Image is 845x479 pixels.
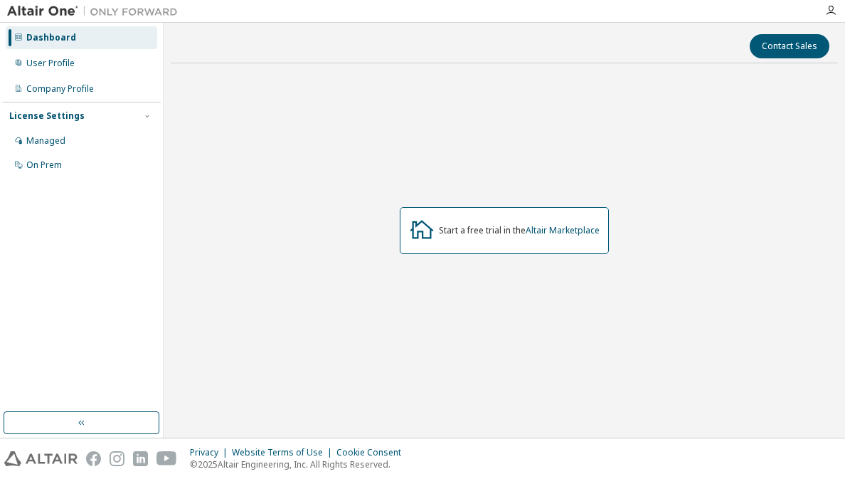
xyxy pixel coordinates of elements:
[336,447,410,458] div: Cookie Consent
[190,458,410,470] p: © 2025 Altair Engineering, Inc. All Rights Reserved.
[7,4,185,19] img: Altair One
[86,451,101,466] img: facebook.svg
[190,447,232,458] div: Privacy
[110,451,124,466] img: instagram.svg
[4,451,78,466] img: altair_logo.svg
[232,447,336,458] div: Website Terms of Use
[9,110,85,122] div: License Settings
[26,159,62,171] div: On Prem
[26,58,75,69] div: User Profile
[133,451,148,466] img: linkedin.svg
[26,83,94,95] div: Company Profile
[439,225,600,236] div: Start a free trial in the
[26,32,76,43] div: Dashboard
[156,451,177,466] img: youtube.svg
[26,135,65,147] div: Managed
[750,34,829,58] button: Contact Sales
[526,224,600,236] a: Altair Marketplace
